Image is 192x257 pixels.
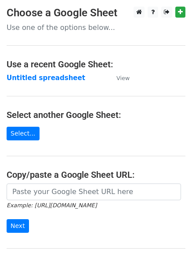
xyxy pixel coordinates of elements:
[7,127,40,140] a: Select...
[148,215,192,257] iframe: Chat Widget
[7,74,85,82] a: Untitled spreadsheet
[7,59,185,70] h4: Use a recent Google Sheet:
[116,75,130,81] small: View
[7,202,97,209] small: Example: [URL][DOMAIN_NAME]
[7,219,29,233] input: Next
[7,7,185,19] h3: Choose a Google Sheet
[7,23,185,32] p: Use one of the options below...
[7,184,181,200] input: Paste your Google Sheet URL here
[7,110,185,120] h4: Select another Google Sheet:
[108,74,130,82] a: View
[7,169,185,180] h4: Copy/paste a Google Sheet URL:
